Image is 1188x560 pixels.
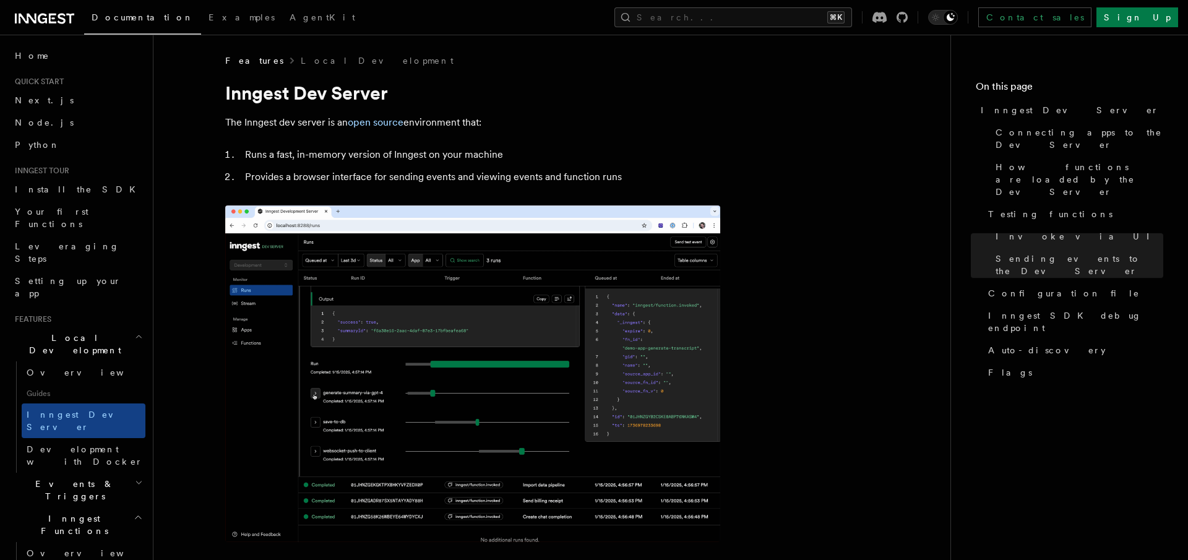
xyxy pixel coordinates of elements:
span: Events & Triggers [10,478,135,502]
span: Features [10,314,51,324]
span: Features [225,54,283,67]
button: Inngest Functions [10,507,145,542]
button: Events & Triggers [10,473,145,507]
button: Toggle dark mode [928,10,958,25]
span: Development with Docker [27,444,143,467]
div: Local Development [10,361,145,473]
a: Node.js [10,111,145,134]
a: Your first Functions [10,200,145,235]
span: Documentation [92,12,194,22]
span: Quick start [10,77,64,87]
span: Node.js [15,118,74,127]
span: Overview [27,548,154,558]
span: Inngest Dev Server [981,104,1159,116]
kbd: ⌘K [827,11,845,24]
a: Inngest SDK debug endpoint [983,304,1163,339]
a: Documentation [84,4,201,35]
a: Inngest Dev Server [976,99,1163,121]
a: Configuration file [983,282,1163,304]
a: Invoke via UI [991,225,1163,248]
a: Connecting apps to the Dev Server [991,121,1163,156]
li: Provides a browser interface for sending events and viewing events and function runs [241,168,720,186]
span: Inngest tour [10,166,69,176]
span: Install the SDK [15,184,143,194]
span: Flags [988,366,1032,379]
p: The Inngest dev server is an environment that: [225,114,720,131]
span: AgentKit [290,12,355,22]
a: Overview [22,361,145,384]
a: Inngest Dev Server [22,403,145,438]
span: Inngest Dev Server [27,410,132,432]
a: open source [348,116,403,128]
a: Local Development [301,54,454,67]
span: Sending events to the Dev Server [996,252,1163,277]
img: Dev Server Demo [225,205,720,542]
span: Guides [22,384,145,403]
span: Inngest Functions [10,512,134,537]
span: Auto-discovery [988,344,1106,356]
a: Auto-discovery [983,339,1163,361]
span: How functions are loaded by the Dev Server [996,161,1163,198]
a: Development with Docker [22,438,145,473]
span: Overview [27,368,154,377]
span: Local Development [10,332,135,356]
a: Setting up your app [10,270,145,304]
span: Testing functions [988,208,1113,220]
a: Examples [201,4,282,33]
a: Leveraging Steps [10,235,145,270]
a: AgentKit [282,4,363,33]
span: Examples [209,12,275,22]
a: Sign Up [1096,7,1178,27]
h1: Inngest Dev Server [225,82,720,104]
a: Sending events to the Dev Server [991,248,1163,282]
h4: On this page [976,79,1163,99]
span: Leveraging Steps [15,241,119,264]
span: Inngest SDK debug endpoint [988,309,1163,334]
a: Home [10,45,145,67]
a: Python [10,134,145,156]
span: Your first Functions [15,207,88,229]
li: Runs a fast, in-memory version of Inngest on your machine [241,146,720,163]
span: Next.js [15,95,74,105]
span: Setting up your app [15,276,121,298]
span: Configuration file [988,287,1140,299]
a: Testing functions [983,203,1163,225]
a: Contact sales [978,7,1091,27]
a: How functions are loaded by the Dev Server [991,156,1163,203]
a: Install the SDK [10,178,145,200]
span: Python [15,140,60,150]
a: Flags [983,361,1163,384]
button: Search...⌘K [614,7,852,27]
a: Next.js [10,89,145,111]
button: Local Development [10,327,145,361]
span: Invoke via UI [996,230,1160,243]
span: Home [15,50,49,62]
span: Connecting apps to the Dev Server [996,126,1163,151]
